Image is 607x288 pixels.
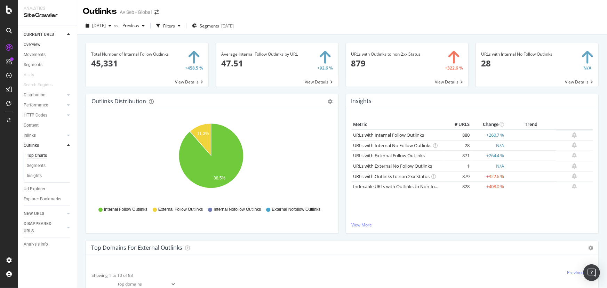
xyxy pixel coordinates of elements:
[163,23,175,29] div: Filters
[24,132,36,139] div: Inlinks
[24,122,72,129] a: Content
[506,119,556,130] th: Trend
[221,23,234,29] div: [DATE]
[91,270,133,278] div: Showing 1 to 10 of 88
[24,41,40,48] div: Overview
[114,23,120,29] span: vs
[353,173,430,179] a: URLs with Outlinks to non 2xx Status
[24,91,65,99] a: Distribution
[471,130,506,141] td: +260.7 %
[154,10,159,15] div: arrow-right-arrow-left
[27,162,72,169] a: Segments
[197,131,209,136] text: 11.3%
[91,98,146,105] div: Outlinks Distribution
[588,246,593,250] i: Options
[189,20,237,31] button: Segments[DATE]
[92,23,106,29] span: 2025 Sep. 9th
[352,119,444,130] th: Metric
[24,31,54,38] div: CURRENT URLS
[24,71,34,79] div: Visits
[567,270,584,275] a: Previous
[24,11,71,19] div: SiteCrawler
[353,152,425,159] a: URLs with External Follow Outlinks
[572,142,577,148] div: bell-plus
[353,163,432,169] a: URLs with External No Follow Outlinks
[471,151,506,161] td: +264.4 %
[158,207,203,213] span: External Follow Outlinks
[24,185,45,193] div: Url Explorer
[24,241,48,248] div: Analysis Info
[444,171,471,182] td: 879
[471,140,506,151] td: N/A
[24,142,65,149] a: Outlinks
[24,31,65,38] a: CURRENT URLS
[83,6,117,17] div: Outlinks
[572,184,577,189] div: bell-plus
[352,222,593,228] a: View More
[24,102,65,109] a: Performance
[24,185,72,193] a: Url Explorer
[24,71,41,79] a: Visits
[471,182,506,192] td: +408.0 %
[200,23,219,29] span: Segments
[24,81,53,89] div: Search Engines
[24,41,72,48] a: Overview
[24,112,47,119] div: HTTP Codes
[572,132,577,138] div: bell-plus
[353,142,432,149] a: URLs with Internal No Follow Outlinks
[572,173,577,179] div: bell-plus
[583,264,600,281] div: Open Intercom Messenger
[572,153,577,158] div: bell-plus
[24,51,72,58] a: Movements
[24,195,61,203] div: Explorer Bookmarks
[444,130,471,141] td: 880
[27,172,72,179] a: Insights
[120,23,139,29] span: Previous
[24,51,46,58] div: Movements
[91,119,330,200] svg: A chart.
[444,161,471,171] td: 1
[24,142,39,149] div: Outlinks
[104,207,147,213] span: Internal Follow Outlinks
[24,210,65,217] a: NEW URLS
[272,207,320,213] span: External Nofollow Outlinks
[444,151,471,161] td: 871
[24,6,71,11] div: Analytics
[444,182,471,192] td: 828
[24,102,48,109] div: Performance
[214,207,261,213] span: Internal Nofollow Outlinks
[353,183,463,190] a: Indexable URLs with Outlinks to Non-Indexable URLs
[120,20,147,31] button: Previous
[27,152,47,159] div: Top Charts
[24,132,65,139] a: Inlinks
[27,172,42,179] div: Insights
[24,195,72,203] a: Explorer Bookmarks
[83,20,114,31] button: [DATE]
[471,161,506,171] td: N/A
[24,61,42,69] div: Segments
[24,81,59,89] a: Search Engines
[471,119,506,130] th: Change
[27,152,72,159] a: Top Charts
[572,163,577,169] div: bell-plus
[24,220,65,235] a: DISAPPEARED URLS
[328,99,333,104] div: gear
[153,20,183,31] button: Filters
[24,220,59,235] div: DISAPPEARED URLS
[351,96,372,106] h4: Insights
[24,210,44,217] div: NEW URLS
[91,243,182,253] h4: Top Domains for External Outlinks
[24,61,72,69] a: Segments
[214,176,225,181] text: 88.5%
[27,162,46,169] div: Segments
[24,241,72,248] a: Analysis Info
[444,119,471,130] th: # URLS
[24,91,46,99] div: Distribution
[444,140,471,151] td: 28
[471,171,506,182] td: +322.6 %
[24,122,39,129] div: Content
[120,9,152,16] div: Av Seb - Global
[24,112,65,119] a: HTTP Codes
[353,132,424,138] a: URLs with Internal Follow Outlinks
